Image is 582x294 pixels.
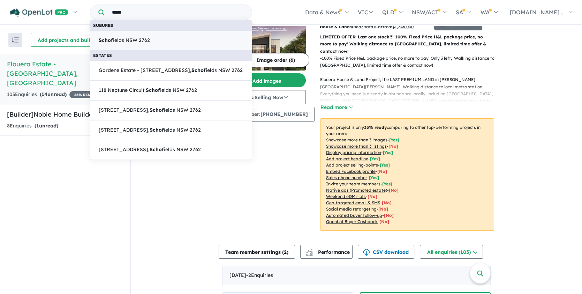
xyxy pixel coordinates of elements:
span: Gardene Estate - [STREET_ADDRESS], ields NSW 2762 [99,66,243,75]
p: LIMITED OFFER: Last one stock!!! 100% Fixed Price H&L package price, no more to pay! Walking dist... [320,34,494,55]
img: download icon [363,249,370,256]
u: Sales phone number [326,175,367,180]
span: [No] [368,194,377,199]
u: Embed Facebook profile [326,169,376,174]
button: Add images [219,73,306,87]
span: [DOMAIN_NAME]... [510,9,564,16]
span: [ Yes ] [382,181,392,186]
u: Invite your team members [326,181,380,186]
button: Image order (6) [242,53,309,67]
span: 118 Neptune Circuit, ields NSW 2762 [99,86,197,95]
u: Social media retargeting [326,206,377,212]
span: [No] [378,206,388,212]
span: 35 % READY [69,91,100,98]
strong: Schof [146,87,160,93]
span: [STREET_ADDRESS], ields NSW 2762 [99,126,201,134]
u: Showcase more than 3 images [326,137,387,142]
span: [ Yes ] [383,150,393,155]
h5: Elouera Estate - [GEOGRAPHIC_DATA] , [GEOGRAPHIC_DATA] [7,59,123,88]
p: Bed Bath Car from [320,23,429,30]
span: [No] [384,213,394,218]
span: [ Yes ] [389,137,399,142]
span: [ No ] [388,144,398,149]
span: [No] [379,219,389,224]
u: OpenLot Buyer Cashback [326,219,378,224]
u: Add project selling-points [326,162,378,168]
span: - 2 Enquir ies [246,272,273,278]
b: 35 % ready [364,125,387,130]
div: 103 Enquir ies [7,90,100,99]
span: 2 [284,249,287,255]
img: Elouera Estate - Tallawong [219,18,306,71]
a: [STREET_ADDRESS],Schofields NSW 2762 [90,120,252,140]
img: Openlot PRO Logo White [10,8,68,17]
button: All enquiries (103) [420,245,483,259]
span: [ Yes ] [370,156,380,161]
span: [No] [382,200,392,205]
span: [ Yes ] [369,175,379,180]
strong: Schof [150,146,164,153]
span: [No] [389,188,399,193]
strong: Schof [150,107,164,113]
u: 4 [351,24,353,29]
b: House & Land: [320,24,351,29]
u: Native ads (Promoted estate) [326,188,387,193]
u: Display pricing information [326,150,381,155]
u: 3 [361,24,363,29]
button: Sales Number:[PHONE_NUMBER] [219,107,315,122]
strong: ( unread) [35,123,58,129]
img: line-chart.svg [306,249,312,253]
a: Elouera Estate - Tallawong LogoElouera Estate - Tallawong [219,4,306,71]
a: Gardene Estate - [STREET_ADDRESS],Schofields NSW 2762 [90,60,252,81]
strong: Schof [99,37,113,43]
button: Add projects and builders [31,33,107,47]
button: Performance [300,245,353,259]
u: Geo-targeted email & SMS [326,200,380,205]
span: ields NSW 2762 [99,36,150,45]
u: Weekend eDM slots [326,194,366,199]
img: sort.svg [12,37,19,43]
span: [STREET_ADDRESS], ields NSW 2762 [99,106,201,115]
img: bar-chart.svg [306,251,313,256]
u: Add project headline [326,156,368,161]
button: Team member settings (2) [219,245,295,259]
a: [STREET_ADDRESS],Schofields NSW 2762 [90,100,252,120]
strong: Schof [191,67,206,73]
u: $ 1,246,000 [392,24,414,29]
u: Automated buyer follow-up [326,213,382,218]
b: Estates [93,53,112,58]
p: Your project is only comparing to other top-performing projects in your area: - - - - - - - - - -... [320,118,494,231]
strong: Schof [150,127,164,133]
h5: [Builder] Noble Home Builders [7,110,123,119]
p: - 100% Fixed Price H&L package price, no more to pay! Only 3 left, Walking distance to [GEOGRAPHI... [320,55,500,176]
b: Suburbs [93,23,113,28]
span: Performance [307,249,350,255]
a: [STREET_ADDRESS],Schofields NSW 2762 [90,140,252,160]
button: Read more [320,103,353,111]
span: 14 [41,91,47,97]
u: 1 [373,24,375,29]
a: 118 Neptune Circuit,Schofields NSW 2762 [90,80,252,101]
div: [DATE] [222,266,491,285]
u: Showcase more than 3 listings [326,144,387,149]
span: [STREET_ADDRESS], ields NSW 2762 [99,146,201,154]
input: Try estate name, suburb, builder or developer [106,5,250,20]
button: CSV download [358,245,414,259]
span: 1 [36,123,39,129]
span: [ Yes ] [380,162,390,168]
button: Status:Selling Now [219,90,306,104]
a: Schofields NSW 2762 [90,30,252,51]
strong: ( unread) [40,91,67,97]
div: 8 Enquir ies [7,122,58,130]
span: [ No ] [377,169,387,174]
